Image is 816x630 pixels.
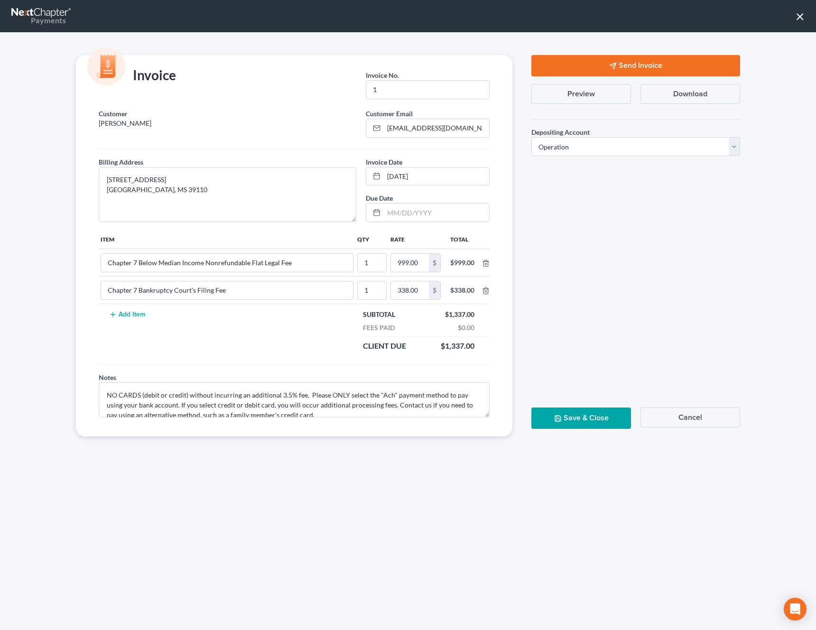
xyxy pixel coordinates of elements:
input: -- [101,281,353,299]
input: -- [358,281,386,299]
span: Depositing Account [531,128,590,136]
button: × [796,9,805,24]
div: Fees Paid [358,323,399,333]
a: Payments [11,5,72,28]
label: Notes [99,372,116,382]
button: Save & Close [531,408,631,429]
span: Invoice Date [366,158,402,166]
div: Client Due [358,341,411,352]
div: $1,337.00 [436,341,479,352]
div: Open Intercom Messenger [784,598,807,621]
input: Enter email... [384,119,489,137]
th: Total [443,230,482,249]
input: 0.00 [391,254,429,272]
button: Add Item [106,311,148,318]
th: Rate [389,230,443,249]
input: -- [358,254,386,272]
input: -- [101,254,353,272]
img: icon-money-cc55cd5b71ee43c44ef0efbab91310903cbf28f8221dba23c0d5ca797e203e98.svg [87,47,125,85]
div: $0.00 [453,323,479,333]
div: $ [429,254,440,272]
div: Subtotal [358,310,400,319]
span: Billing Address [99,158,143,166]
div: Invoice [94,66,181,85]
button: Preview [531,84,631,104]
div: Payments [11,15,66,26]
div: $338.00 [450,286,474,295]
span: Customer Email [366,110,413,118]
th: Qty [355,230,389,249]
p: [PERSON_NAME] [99,119,356,128]
label: Customer [99,109,128,119]
input: -- [366,81,489,99]
button: Send Invoice [531,55,740,76]
label: Due Date [366,193,393,203]
span: Invoice No. [366,71,399,79]
div: $1,337.00 [440,310,479,319]
input: 0.00 [391,281,429,299]
input: MM/DD/YYYY [384,204,489,222]
input: MM/DD/YYYY [384,167,489,185]
th: Item [99,230,355,249]
button: Cancel [640,408,740,427]
div: $ [429,281,440,299]
button: Download [640,84,740,104]
div: $999.00 [450,258,474,268]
